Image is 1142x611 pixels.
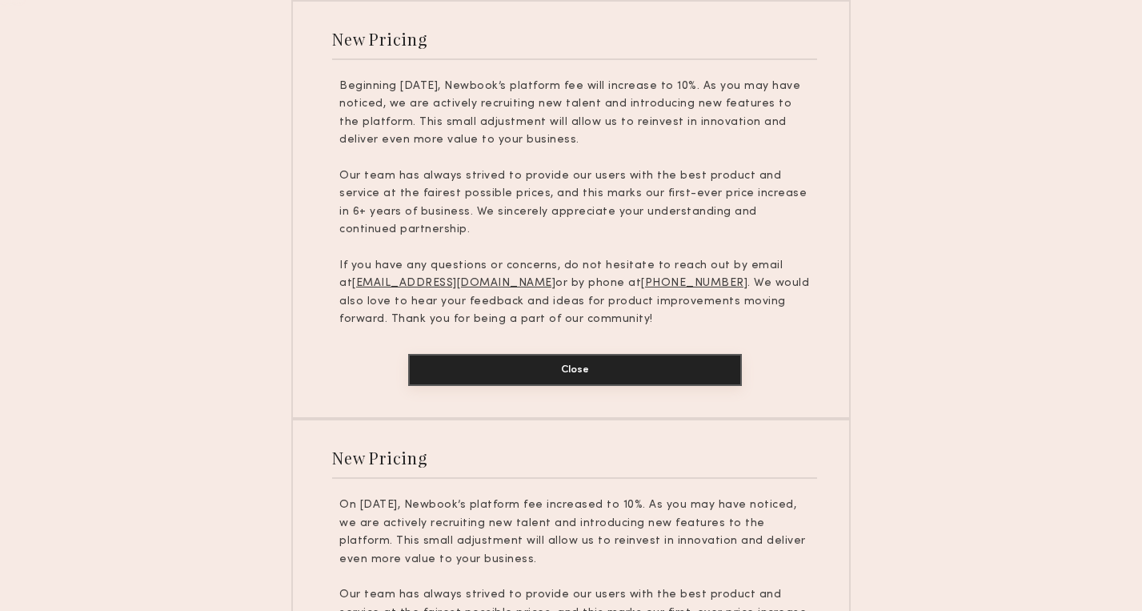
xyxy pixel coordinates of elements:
[332,447,427,468] div: New Pricing
[339,78,810,150] p: Beginning [DATE], Newbook’s platform fee will increase to 10%. As you may have noticed, we are ac...
[332,28,427,50] div: New Pricing
[339,167,810,239] p: Our team has always strived to provide our users with the best product and service at the fairest...
[339,496,810,569] p: On [DATE], Newbook’s platform fee increased to 10%. As you may have noticed, we are actively recr...
[352,278,555,288] u: [EMAIL_ADDRESS][DOMAIN_NAME]
[641,278,747,288] u: [PHONE_NUMBER]
[408,354,742,386] button: Close
[339,257,810,329] p: If you have any questions or concerns, do not hesitate to reach out by email at or by phone at . ...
